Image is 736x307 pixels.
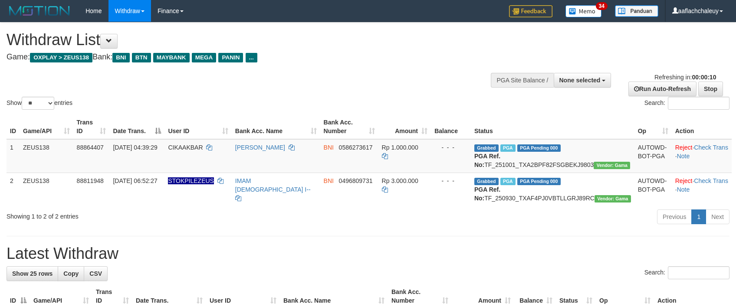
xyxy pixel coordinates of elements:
[677,153,690,160] a: Note
[7,173,20,206] td: 2
[235,177,311,193] a: IMAM [DEMOGRAPHIC_DATA] I--
[164,114,231,139] th: User ID: activate to sort column ascending
[58,266,84,281] a: Copy
[675,177,693,184] a: Reject
[672,114,732,139] th: Action
[517,144,561,152] span: PGA Pending
[474,153,500,168] b: PGA Ref. No:
[7,31,482,49] h1: Withdraw List
[559,77,601,84] span: None selected
[320,114,378,139] th: Bank Acc. Number: activate to sort column ascending
[644,97,729,110] label: Search:
[77,177,104,184] span: 88811948
[382,177,418,184] span: Rp 3.000.000
[706,209,729,224] a: Next
[434,143,467,152] div: - - -
[113,177,157,184] span: [DATE] 06:52:27
[694,144,728,151] a: Check Trans
[20,114,73,139] th: Game/API: activate to sort column ascending
[7,266,58,281] a: Show 25 rows
[668,266,729,279] input: Search:
[554,73,611,88] button: None selected
[113,144,157,151] span: [DATE] 04:39:29
[675,144,693,151] a: Reject
[30,53,92,62] span: OXPLAY > ZEUS138
[7,4,72,17] img: MOTION_logo.png
[672,139,732,173] td: · ·
[7,114,20,139] th: ID
[474,144,499,152] span: Grabbed
[692,74,716,81] strong: 00:00:10
[89,270,102,277] span: CSV
[698,82,723,96] a: Stop
[218,53,243,62] span: PANIN
[20,173,73,206] td: ZEUS138
[109,114,164,139] th: Date Trans.: activate to sort column descending
[324,177,334,184] span: BNI
[595,195,631,202] span: Vendor URL: https://trx31.1velocity.biz
[594,162,630,169] span: Vendor URL: https://trx31.1velocity.biz
[192,53,217,62] span: MEGA
[668,97,729,110] input: Search:
[246,53,257,62] span: ...
[615,5,658,17] img: panduan.png
[7,245,729,262] h1: Latest Withdraw
[634,173,672,206] td: AUTOWD-BOT-PGA
[168,144,203,151] span: CIKAAKBAR
[657,209,692,224] a: Previous
[500,178,516,185] span: Marked by aafsreyleap
[12,270,53,277] span: Show 25 rows
[509,5,552,17] img: Feedback.jpg
[378,114,431,139] th: Amount: activate to sort column ascending
[73,114,110,139] th: Trans ID: activate to sort column ascending
[694,177,728,184] a: Check Trans
[634,114,672,139] th: Op: activate to sort column ascending
[235,144,285,151] a: [PERSON_NAME]
[382,144,418,151] span: Rp 1.000.000
[628,82,697,96] a: Run Auto-Refresh
[491,73,553,88] div: PGA Site Balance /
[63,270,79,277] span: Copy
[500,144,516,152] span: Marked by aafsreyleap
[517,178,561,185] span: PGA Pending
[324,144,334,151] span: BNI
[339,144,373,151] span: Copy 0586273617 to clipboard
[339,177,373,184] span: Copy 0496809731 to clipboard
[474,178,499,185] span: Grabbed
[596,2,608,10] span: 34
[153,53,190,62] span: MAYBANK
[644,266,729,279] label: Search:
[471,114,634,139] th: Status
[22,97,54,110] select: Showentries
[112,53,129,62] span: BNI
[168,177,214,184] span: Nama rekening ada tanda titik/strip, harap diedit
[84,266,108,281] a: CSV
[7,209,300,221] div: Showing 1 to 2 of 2 entries
[634,139,672,173] td: AUTOWD-BOT-PGA
[7,97,72,110] label: Show entries
[672,173,732,206] td: · ·
[20,139,73,173] td: ZEUS138
[132,53,151,62] span: BTN
[677,186,690,193] a: Note
[565,5,602,17] img: Button%20Memo.svg
[471,173,634,206] td: TF_250930_TXAF4PJ0VBTLLGRJ89RC
[232,114,320,139] th: Bank Acc. Name: activate to sort column ascending
[691,209,706,224] a: 1
[7,139,20,173] td: 1
[431,114,471,139] th: Balance
[471,139,634,173] td: TF_251001_TXA2BPF82FSGBEKJ9803
[654,74,716,81] span: Refreshing in:
[7,53,482,62] h4: Game: Bank:
[77,144,104,151] span: 88864407
[474,186,500,202] b: PGA Ref. No:
[434,176,467,185] div: - - -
